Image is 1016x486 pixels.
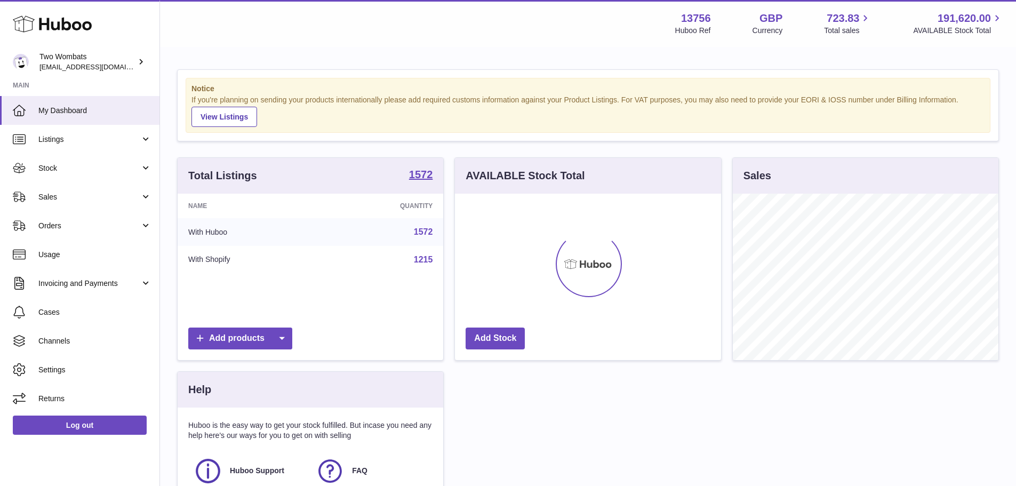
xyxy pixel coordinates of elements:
div: Huboo Ref [675,26,711,36]
span: Sales [38,192,140,202]
span: Listings [38,134,140,145]
td: With Huboo [178,218,321,246]
a: 191,620.00 AVAILABLE Stock Total [913,11,1003,36]
h3: Total Listings [188,169,257,183]
span: My Dashboard [38,106,151,116]
span: Cases [38,307,151,317]
strong: GBP [759,11,782,26]
th: Quantity [321,194,444,218]
span: Settings [38,365,151,375]
a: Add Stock [466,328,525,349]
div: Currency [753,26,783,36]
a: Huboo Support [194,457,305,485]
h3: Sales [743,169,771,183]
strong: 13756 [681,11,711,26]
span: FAQ [352,466,367,476]
span: 191,620.00 [938,11,991,26]
span: Stock [38,163,140,173]
span: Total sales [824,26,871,36]
h3: Help [188,383,211,397]
td: With Shopify [178,246,321,274]
div: If you're planning on sending your products internationally please add required customs informati... [191,95,985,127]
span: Invoicing and Payments [38,278,140,289]
span: 723.83 [827,11,859,26]
p: Huboo is the easy way to get your stock fulfilled. But incase you need any help here's our ways f... [188,420,433,441]
a: 723.83 Total sales [824,11,871,36]
span: AVAILABLE Stock Total [913,26,1003,36]
span: Huboo Support [230,466,284,476]
a: Add products [188,328,292,349]
span: Orders [38,221,140,231]
a: Log out [13,416,147,435]
span: Returns [38,394,151,404]
span: Usage [38,250,151,260]
a: 1572 [414,227,433,236]
a: FAQ [316,457,427,485]
a: 1572 [409,169,433,182]
span: Channels [38,336,151,346]
img: cormac@twowombats.com [13,54,29,70]
span: [EMAIL_ADDRESS][DOMAIN_NAME] [39,62,157,71]
strong: 1572 [409,169,433,180]
strong: Notice [191,84,985,94]
h3: AVAILABLE Stock Total [466,169,585,183]
a: 1215 [414,255,433,264]
a: View Listings [191,107,257,127]
div: Two Wombats [39,52,135,72]
th: Name [178,194,321,218]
